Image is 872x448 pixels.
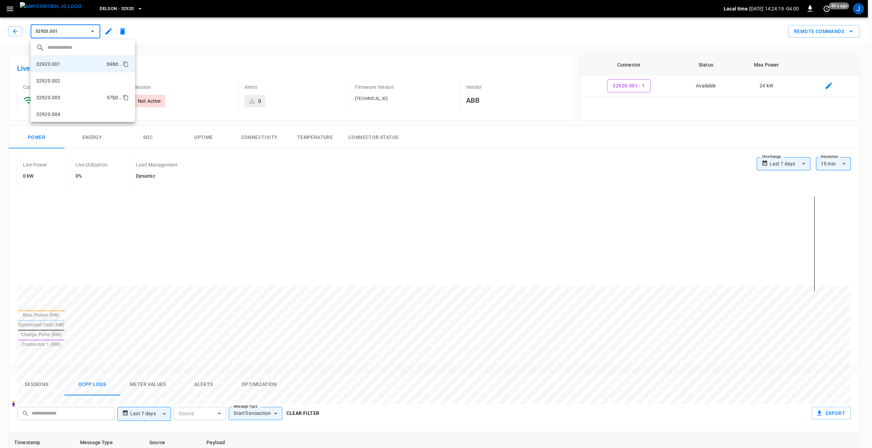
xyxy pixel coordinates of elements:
[36,61,60,68] p: 32920.001
[36,77,60,84] p: 32920.002
[36,94,60,101] p: 32920.003
[122,60,130,68] div: copy
[36,111,60,118] p: 32920.004
[122,93,130,102] div: copy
